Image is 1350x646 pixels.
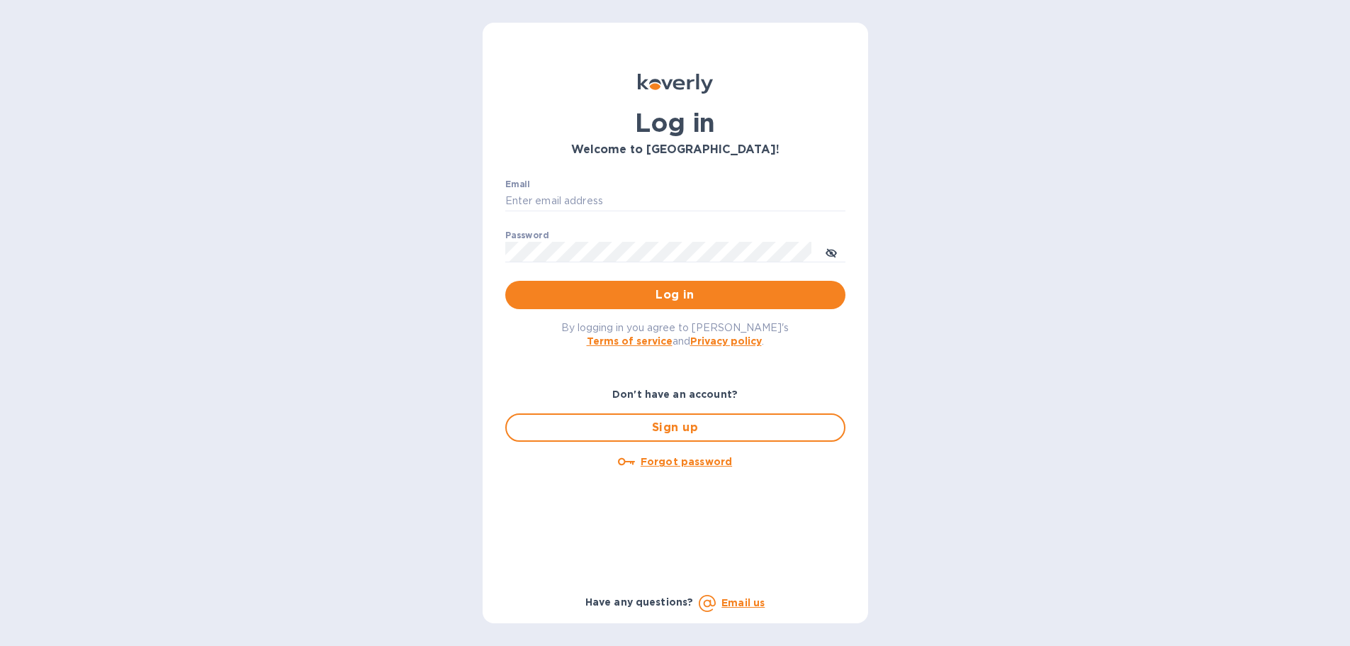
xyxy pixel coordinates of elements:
[517,286,834,303] span: Log in
[505,231,549,240] label: Password
[690,335,762,347] a: Privacy policy
[638,74,713,94] img: Koverly
[641,456,732,467] u: Forgot password
[505,108,845,138] h1: Log in
[505,413,845,442] button: Sign up
[505,143,845,157] h3: Welcome to [GEOGRAPHIC_DATA]!
[505,180,530,189] label: Email
[561,322,789,347] span: By logging in you agree to [PERSON_NAME]'s and .
[585,596,694,608] b: Have any questions?
[518,419,833,436] span: Sign up
[587,335,673,347] a: Terms of service
[505,191,845,212] input: Enter email address
[505,281,845,309] button: Log in
[612,389,738,400] b: Don't have an account?
[721,597,765,608] a: Email us
[817,238,845,266] button: toggle password visibility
